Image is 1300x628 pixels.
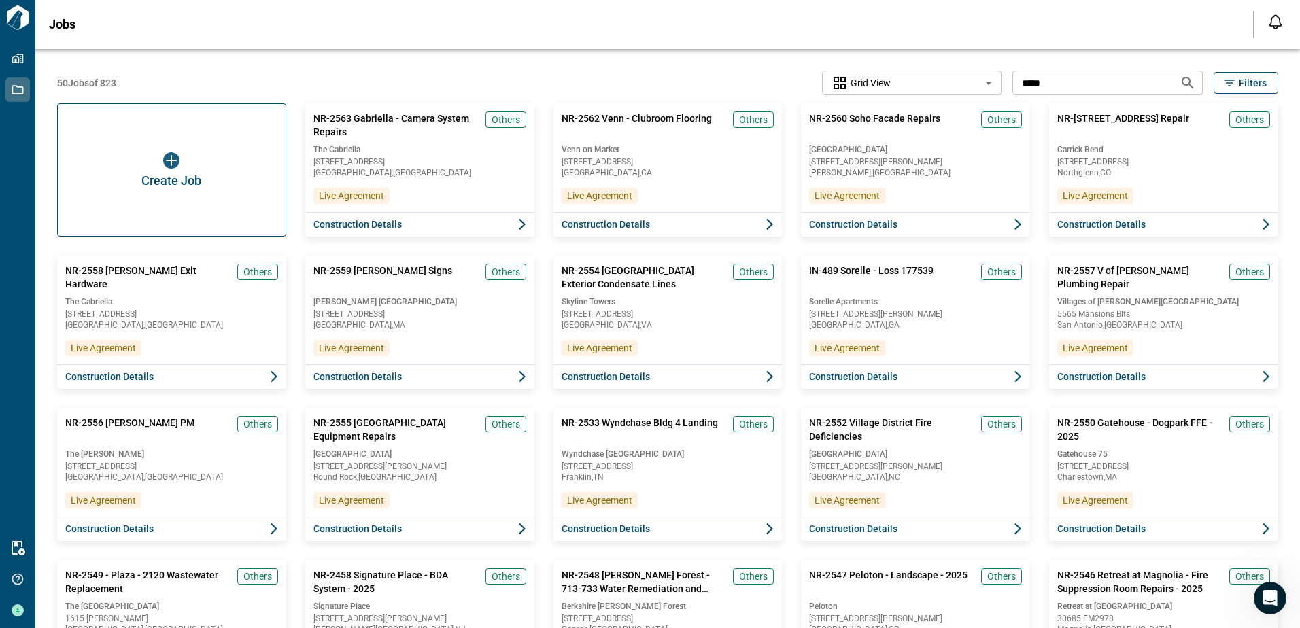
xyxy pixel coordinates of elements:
span: NR-2550 Gatehouse - Dogpark FFE - 2025 [1057,416,1224,443]
span: Others [987,113,1016,126]
span: 1615 [PERSON_NAME] [65,614,278,623]
span: Sorelle Apartments [809,296,1022,307]
span: Live Agreement [815,189,880,203]
span: [STREET_ADDRESS][PERSON_NAME] [313,614,526,623]
span: Live Agreement [319,341,384,355]
span: [STREET_ADDRESS] [562,158,774,166]
span: [GEOGRAPHIC_DATA] [313,449,526,459]
span: Others [987,265,1016,279]
span: Construction Details [809,217,897,231]
span: [GEOGRAPHIC_DATA] , NC [809,473,1022,481]
span: Carrick Bend [1057,144,1270,155]
span: Skyline Towers [562,296,774,307]
span: NR-2559 [PERSON_NAME] Signs [313,264,452,291]
span: NR-2562 Venn - Clubroom Flooring [562,111,712,139]
span: 5565 Mansions Blfs [1057,310,1270,318]
button: Construction Details [553,517,783,541]
span: [GEOGRAPHIC_DATA] , VA [562,321,774,329]
span: Construction Details [1057,522,1146,536]
button: Construction Details [801,364,1030,389]
span: Wyndchase [GEOGRAPHIC_DATA] [562,449,774,459]
span: Others [492,113,520,126]
span: 50 Jobs of 823 [57,76,116,90]
span: Live Agreement [815,341,880,355]
span: [STREET_ADDRESS][PERSON_NAME] [313,462,526,470]
button: Construction Details [801,212,1030,237]
span: [GEOGRAPHIC_DATA] [809,144,1022,155]
button: Construction Details [305,212,534,237]
span: Others [739,265,768,279]
button: Construction Details [801,517,1030,541]
span: NR-2458 Signature Place - BDA System - 2025 [313,568,480,595]
span: San Antonio , [GEOGRAPHIC_DATA] [1057,321,1270,329]
span: [GEOGRAPHIC_DATA] , CA [562,169,774,177]
span: Construction Details [562,217,650,231]
span: Retreat at [GEOGRAPHIC_DATA] [1057,601,1270,612]
span: Construction Details [809,370,897,383]
span: NR-2546 Retreat at Magnolia - Fire Suppression Room Repairs - 2025 [1057,568,1224,595]
span: [GEOGRAPHIC_DATA] , [GEOGRAPHIC_DATA] [65,321,278,329]
span: Live Agreement [319,493,384,507]
span: Live Agreement [815,493,880,507]
span: Others [987,417,1016,431]
span: Construction Details [65,370,154,383]
span: NR-2554 [GEOGRAPHIC_DATA] Exterior Condensate Lines [562,264,728,291]
button: Construction Details [305,364,534,389]
span: Others [1235,570,1264,583]
span: NR-[STREET_ADDRESS] Repair [1057,111,1189,139]
span: Live Agreement [1063,493,1128,507]
span: [STREET_ADDRESS] [313,310,526,318]
span: [STREET_ADDRESS][PERSON_NAME] [809,310,1022,318]
span: Create Job [141,174,201,188]
span: Live Agreement [1063,189,1128,203]
span: The Gabriella [313,144,526,155]
span: [PERSON_NAME] [GEOGRAPHIC_DATA] [313,296,526,307]
span: [STREET_ADDRESS] [562,310,774,318]
span: Filters [1239,76,1267,90]
span: NR-2557 V of [PERSON_NAME] Plumbing Repair [1057,264,1224,291]
span: NR-2555 [GEOGRAPHIC_DATA] Equipment Repairs [313,416,480,443]
span: Construction Details [313,522,402,536]
span: Live Agreement [71,493,136,507]
span: The Gabriella [65,296,278,307]
button: Construction Details [57,364,286,389]
span: Charlestown , MA [1057,473,1270,481]
span: Construction Details [313,217,402,231]
span: NR-2547 Peloton - Landscape - 2025 [809,568,968,595]
span: [GEOGRAPHIC_DATA] , GA [809,321,1022,329]
span: The [GEOGRAPHIC_DATA] [65,601,278,612]
span: Berkshire [PERSON_NAME] Forest [562,601,774,612]
button: Search jobs [1174,69,1201,97]
img: icon button [163,152,179,169]
span: NR-2556 [PERSON_NAME] PM [65,416,194,443]
span: Gatehouse 75 [1057,449,1270,459]
span: Live Agreement [71,341,136,355]
button: Construction Details [1049,517,1278,541]
button: Filters [1214,72,1278,94]
span: NR-2552 Village District Fire Deficiencies [809,416,976,443]
span: Others [243,265,272,279]
span: Grid View [851,76,891,90]
span: Construction Details [809,522,897,536]
span: Live Agreement [567,493,632,507]
span: Others [243,570,272,583]
span: Live Agreement [567,341,632,355]
span: Construction Details [562,522,650,536]
span: Others [243,417,272,431]
span: Live Agreement [319,189,384,203]
span: [STREET_ADDRESS] [65,462,278,470]
button: Construction Details [1049,212,1278,237]
button: Open notification feed [1265,11,1286,33]
span: [GEOGRAPHIC_DATA] , MA [313,321,526,329]
span: Round Rock , [GEOGRAPHIC_DATA] [313,473,526,481]
span: [STREET_ADDRESS] [65,310,278,318]
span: Live Agreement [567,189,632,203]
span: Venn on Market [562,144,774,155]
span: Others [1235,265,1264,279]
span: NR-2558 [PERSON_NAME] Exit Hardware [65,264,232,291]
span: [GEOGRAPHIC_DATA] , [GEOGRAPHIC_DATA] [65,473,278,481]
button: Construction Details [553,212,783,237]
span: NR-2560 Soho Facade Repairs [809,111,940,139]
span: Peloton [809,601,1022,612]
span: NR-2549 - Plaza - 2120 Wastewater Replacement [65,568,232,595]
